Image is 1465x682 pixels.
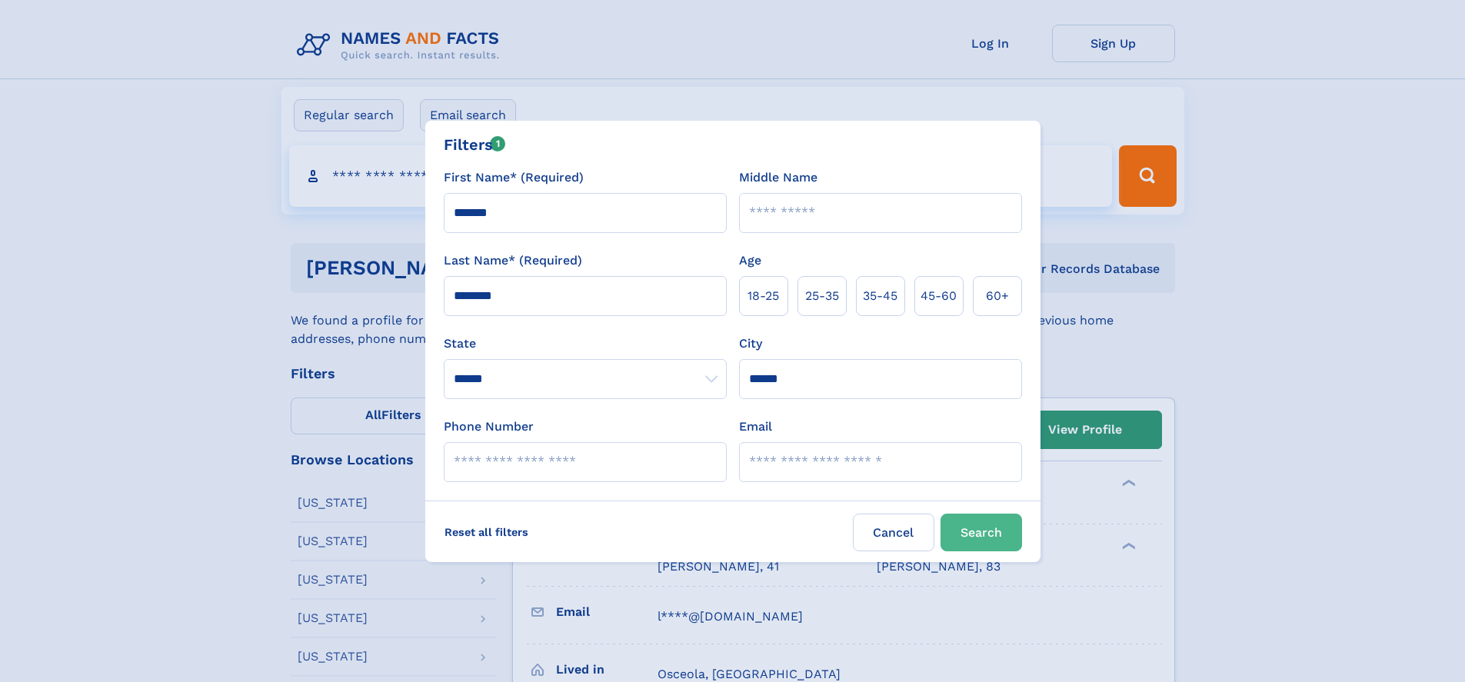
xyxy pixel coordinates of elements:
span: 25‑35 [805,287,839,305]
label: State [444,334,727,353]
button: Search [941,514,1022,551]
span: 60+ [986,287,1009,305]
span: 35‑45 [863,287,897,305]
label: Last Name* (Required) [444,251,582,270]
div: Filters [444,133,506,156]
label: Age [739,251,761,270]
label: Phone Number [444,418,534,436]
label: Reset all filters [435,514,538,551]
span: 18‑25 [747,287,779,305]
label: City [739,334,762,353]
label: Cancel [853,514,934,551]
label: Middle Name [739,168,817,187]
span: 45‑60 [921,287,957,305]
label: First Name* (Required) [444,168,584,187]
label: Email [739,418,772,436]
